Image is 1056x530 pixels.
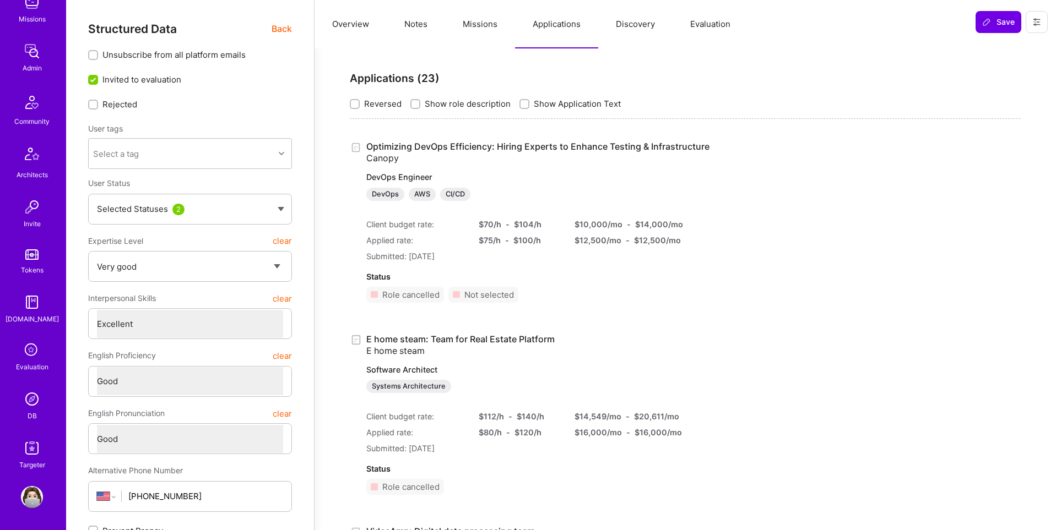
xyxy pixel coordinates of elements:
span: English Pronunciation [88,403,165,423]
div: Role cancelled [382,481,440,493]
span: English Proficiency [88,346,156,365]
div: $ 16,000 /mo [635,427,682,438]
div: Architects [17,169,48,181]
span: Back [272,22,292,36]
span: Canopy [366,152,399,163]
div: Status [366,463,657,474]
i: icon SelectionTeam [21,340,42,361]
div: $ 14,549 /mo [575,411,621,422]
input: +1 (000) 000-0000 [128,482,283,510]
div: Evaluation [16,361,48,373]
div: - [508,411,512,422]
div: DB [28,410,37,422]
img: Invite [21,196,43,218]
div: Tokens [21,264,44,276]
div: Applied rate: [366,234,465,246]
span: Show role description [425,98,511,110]
img: tokens [25,249,39,260]
div: $ 10,000 /mo [575,218,622,230]
div: Submitted: [DATE] [366,442,657,454]
div: - [626,234,630,246]
span: Invited to evaluation [102,74,181,85]
div: Missions [19,13,46,25]
img: Admin Search [21,388,43,410]
span: Expertise Level [88,231,143,251]
div: - [626,411,630,422]
button: clear [273,231,292,251]
div: Targeter [19,459,45,471]
img: User Avatar [21,486,43,508]
div: [DOMAIN_NAME] [6,313,59,325]
span: Alternative Phone Number [88,466,183,475]
span: User Status [88,178,130,188]
a: E home steam: Team for Real Estate PlatformE home steamSoftware ArchitectSystems Architecture [366,334,657,394]
div: - [626,427,630,438]
span: E home steam [366,345,425,356]
label: User tags [88,123,123,134]
span: Selected Statuses [97,204,168,214]
div: $ 70 /h [479,218,501,230]
a: User Avatar [18,486,46,508]
img: Skill Targeter [21,437,43,459]
div: $ 100 /h [513,234,541,246]
div: Role cancelled [382,289,440,300]
div: Applied rate: [366,427,465,438]
p: Software Architect [366,364,657,375]
i: icon Application [350,141,362,154]
div: Community [14,116,50,127]
div: $ 16,000 /mo [575,427,622,438]
div: $ 12,500 /mo [575,234,621,246]
img: Architects [19,143,45,169]
div: $ 14,000 /mo [635,218,683,230]
img: caret [278,207,284,211]
p: DevOps Engineer [366,172,710,183]
div: $ 104 /h [514,218,541,230]
div: $ 20,611 /mo [634,411,679,422]
div: Client budget rate: [366,411,465,422]
span: Interpersonal Skills [88,288,156,308]
span: Save [982,17,1015,28]
div: AWS [409,188,436,201]
div: Admin [23,62,42,74]
div: $ 140 /h [517,411,544,422]
i: icon Chevron [279,151,284,156]
div: 2 [172,204,185,215]
span: Rejected [102,99,137,110]
div: Select a tag [93,148,139,160]
img: admin teamwork [21,40,43,62]
div: - [505,234,509,246]
div: - [627,218,631,230]
span: Unsubscribe from all platform emails [102,49,246,61]
div: Invite [24,218,41,230]
button: clear [273,403,292,423]
div: Systems Architecture [366,380,451,393]
div: Client budget rate: [366,218,465,230]
strong: Applications ( 23 ) [350,72,440,85]
div: Status [366,271,710,282]
div: $ 120 /h [515,427,541,438]
button: Save [976,11,1021,33]
div: - [506,218,510,230]
button: clear [273,346,292,365]
div: Submitted: [DATE] [366,250,710,262]
button: clear [273,288,292,308]
div: Created [350,334,366,346]
img: Community [19,89,45,116]
div: - [506,427,510,438]
div: $ 80 /h [479,427,502,438]
div: $ 12,500 /mo [634,234,681,246]
span: Reversed [364,98,402,110]
div: Not selected [464,289,514,300]
div: CI/CD [440,188,470,201]
i: icon Application [350,334,362,346]
div: $ 112 /h [479,411,504,422]
div: $ 75 /h [479,234,501,246]
span: Structured Data [88,22,177,36]
span: Show Application Text [534,98,621,110]
a: Optimizing DevOps Efficiency: Hiring Experts to Enhance Testing & InfrastructureCanopyDevOps Engi... [366,141,710,201]
img: guide book [21,291,43,313]
div: Created [350,141,366,154]
div: DevOps [366,188,404,201]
